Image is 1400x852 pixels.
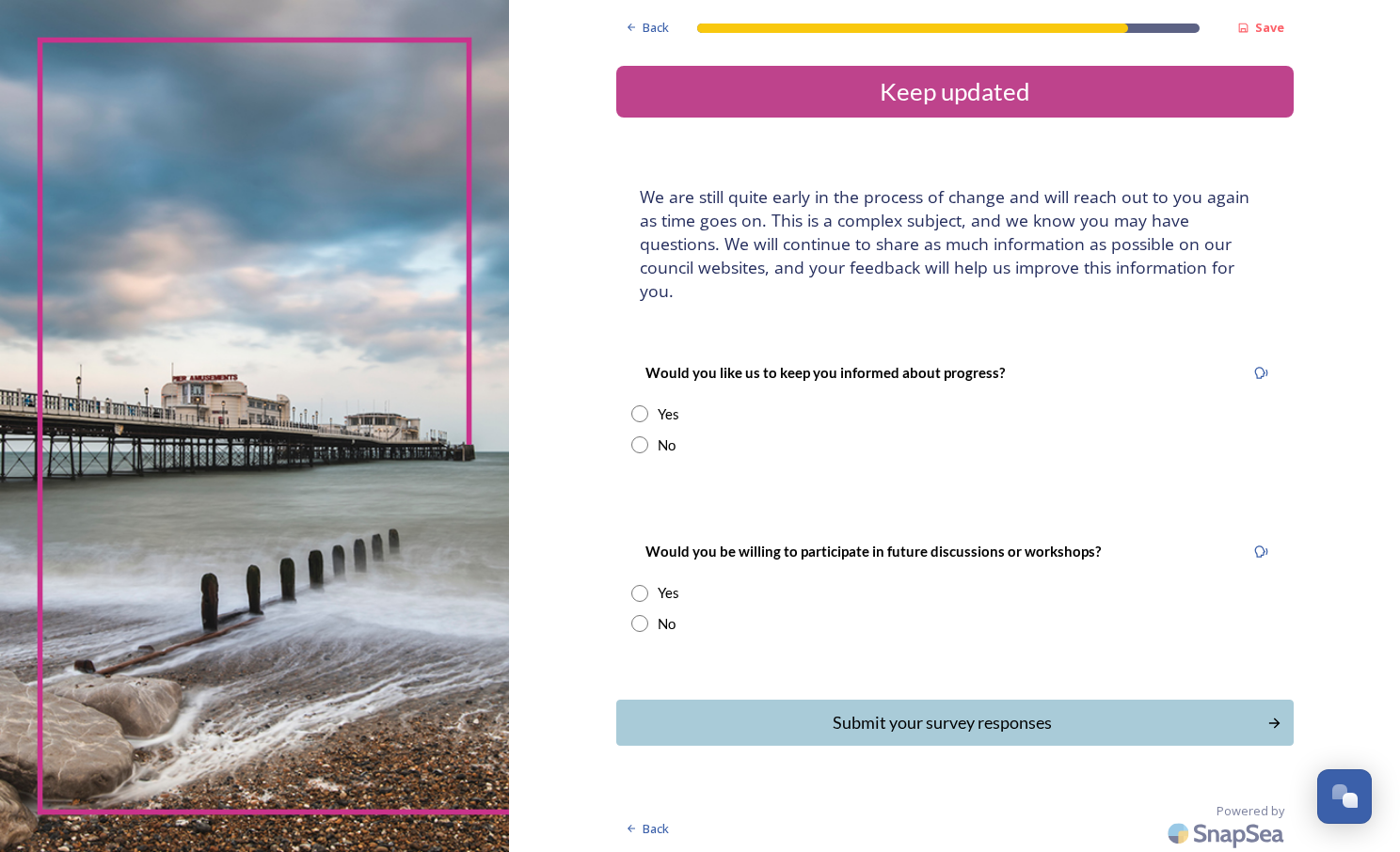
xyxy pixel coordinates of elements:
button: Continue [616,700,1294,746]
div: Yes [658,582,679,604]
strong: Save [1255,19,1284,36]
span: Back [643,19,669,37]
div: Submit your survey responses [627,710,1258,735]
span: Back [643,820,669,838]
strong: Would you be willing to participate in future discussions or workshops? [645,543,1101,560]
div: No [658,613,676,635]
button: Open Chat [1317,769,1372,824]
div: Yes [658,403,679,425]
span: Powered by [1217,802,1284,820]
div: Keep updated [624,73,1286,110]
h4: We are still quite early in the process of change and will reach out to you again as time goes on... [640,185,1270,303]
div: No [658,434,676,456]
strong: Would you like us to keep you informed about progress? [645,364,1005,381]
